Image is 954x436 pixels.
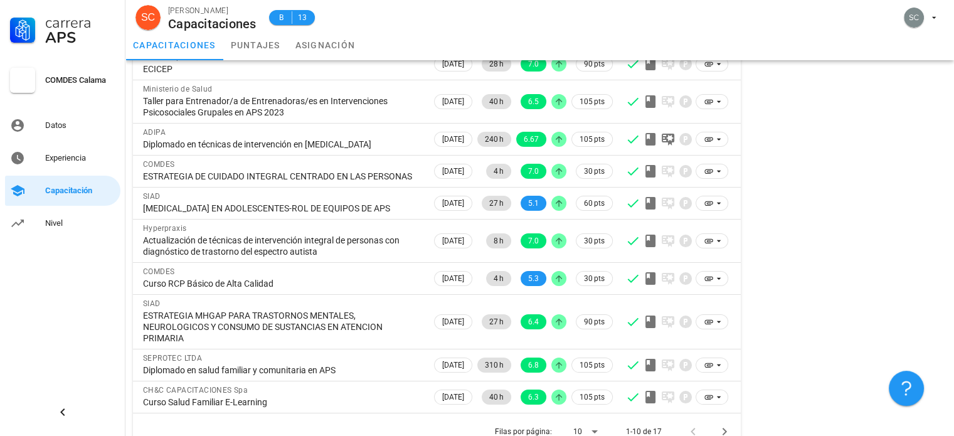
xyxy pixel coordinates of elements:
div: Curso RCP Básico de Alta Calidad [143,278,421,289]
span: [DATE] [442,358,464,372]
div: COMDES Calama [45,75,115,85]
span: 28 h [489,56,504,72]
span: 30 pts [584,272,605,285]
span: 27 h [489,314,504,329]
span: 240 h [485,132,504,147]
span: 6.4 [528,314,539,329]
span: SC [141,5,155,30]
span: 105 pts [580,95,605,108]
div: ECICEP [143,63,421,75]
span: 310 h [485,358,504,373]
div: Diplomado en técnicas de intervención en [MEDICAL_DATA] [143,139,421,150]
span: 30 pts [584,165,605,178]
a: Nivel [5,208,120,238]
span: 8 h [494,233,504,248]
div: Actualización de técnicas de intervención integral de personas con diagnóstico de trastorno del e... [143,235,421,257]
span: CH&C CAPACITACIONES Spa [143,386,248,395]
span: 4 h [494,164,504,179]
span: [DATE] [442,390,464,404]
span: 4 h [494,271,504,286]
span: ADIPA [143,128,166,137]
span: [DATE] [442,95,464,109]
div: Carrera [45,15,115,30]
span: Ministerio de Salud [143,85,213,93]
span: 6.8 [528,358,539,373]
div: Curso Salud Familiar E-Learning [143,396,421,408]
a: Datos [5,110,120,141]
span: SIAD [143,299,161,308]
span: 7.0 [528,56,539,72]
span: 6.67 [524,132,539,147]
span: [DATE] [442,234,464,248]
span: Hyperpraxis [143,224,186,233]
span: 60 pts [584,197,605,210]
span: COMDES [143,160,174,169]
span: 7.0 [528,233,539,248]
span: 5.3 [528,271,539,286]
span: 6.5 [528,94,539,109]
div: Nivel [45,218,115,228]
span: [DATE] [442,315,464,329]
a: puntajes [223,30,288,60]
div: Taller para Entrenador/a de Entrenadoras/es en Intervenciones Psicosociales Grupales en APS 2023 [143,95,421,118]
span: 90 pts [584,58,605,70]
span: [DATE] [442,272,464,285]
span: [DATE] [442,196,464,210]
div: ESTRATEGIA DE CUIDADO INTEGRAL CENTRADO EN LAS PERSONAS [143,171,421,182]
span: SEPROTEC LTDA [143,354,202,363]
div: avatar [904,8,924,28]
span: 7.0 [528,164,539,179]
span: 27 h [489,196,504,211]
div: Diplomado en salud familiar y comunitaria en APS [143,364,421,376]
span: 90 pts [584,316,605,328]
span: [DATE] [442,164,464,178]
span: COMDES [143,267,174,276]
span: SIAD [143,192,161,201]
div: Capacitaciones [168,17,257,31]
span: 105 pts [580,133,605,146]
span: 13 [297,11,307,24]
a: Experiencia [5,143,120,173]
div: Experiencia [45,153,115,163]
div: avatar [135,5,161,30]
div: [PERSON_NAME] [168,4,257,17]
div: Datos [45,120,115,130]
span: [DATE] [442,132,464,146]
span: 40 h [489,94,504,109]
a: asignación [288,30,363,60]
span: 6.3 [528,390,539,405]
div: ESTRATEGIA MHGAP PARA TRASTORNOS MENTALES, NEUROLOGICOS Y CONSUMO DE SUSTANCIAS EN ATENCION PRIMARIA [143,310,421,344]
span: 30 pts [584,235,605,247]
a: Capacitación [5,176,120,206]
span: 105 pts [580,359,605,371]
span: 5.1 [528,196,539,211]
span: 105 pts [580,391,605,403]
span: [DATE] [442,57,464,71]
div: Capacitación [45,186,115,196]
span: B [277,11,287,24]
div: APS [45,30,115,45]
div: [MEDICAL_DATA] EN ADOLESCENTES-ROL DE EQUIPOS DE APS [143,203,421,214]
span: 40 h [489,390,504,405]
a: capacitaciones [125,30,223,60]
